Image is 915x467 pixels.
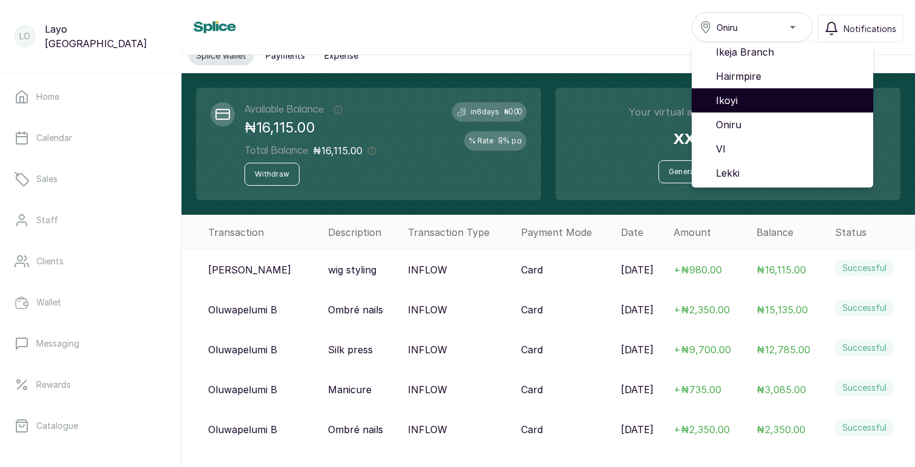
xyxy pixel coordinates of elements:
p: Home [36,91,59,103]
span: + ₦735.00 [674,384,721,396]
span: + ₦980.00 [674,264,722,276]
div: Transaction Type [408,225,511,240]
span: ₦12,785.00 [756,344,810,356]
div: Balance [756,225,825,240]
p: Oluwapelumi B [208,422,277,437]
p: Catalogue [36,420,78,432]
p: Ombré nails [328,302,383,317]
p: Card [521,422,543,437]
a: Wallet [10,286,171,319]
label: Successful [835,379,894,396]
span: Notifications [844,22,896,35]
button: Notifications [818,15,903,42]
p: [DATE] [621,422,654,437]
p: Ombré nails [328,422,383,437]
button: Withdraw [244,163,300,186]
label: Successful [835,260,894,276]
div: Date [621,225,664,240]
span: Oniru [717,21,738,34]
p: Oluwapelumi B [208,342,277,357]
p: Calendar [36,132,72,144]
div: Status [835,225,910,240]
p: INFLOW [408,302,447,317]
span: Lekki [716,166,864,180]
a: Home [10,80,171,114]
span: Ikeja Branch [716,45,864,59]
span: Ikoyi [716,93,864,108]
span: Oniru [716,117,864,132]
p: Your virtual account details will show here [629,105,828,119]
a: Rewards [10,368,171,402]
div: Payment Mode [521,225,611,240]
h2: XXXXXXXXXX [674,129,782,151]
span: Hairmpire [716,69,864,83]
p: Silk press [328,342,373,357]
p: Messaging [36,338,79,350]
div: Transaction [208,225,318,240]
h2: 8 % p.a [498,136,522,146]
p: [DATE] [621,263,654,277]
p: ₦16,115.00 [313,143,362,158]
span: ₦3,085.00 [756,384,806,396]
p: [PERSON_NAME] [208,263,291,277]
p: [DATE] [621,382,654,397]
button: Oniru [692,12,813,42]
label: Successful [835,299,894,316]
p: [DATE] [621,342,654,357]
button: Splice wallet [189,46,254,65]
p: Layo [GEOGRAPHIC_DATA] [45,22,166,51]
div: Amount [674,225,747,240]
p: INFLOW [408,422,447,437]
p: Sales [36,173,57,185]
p: INFLOW [408,382,447,397]
p: Manicure [328,382,372,397]
p: INFLOW [408,342,447,357]
span: + ₦2,350.00 [674,304,730,316]
h2: Available Balance [244,102,324,117]
p: Clients [36,255,64,267]
p: Card [521,382,543,397]
div: Description [328,225,398,240]
span: + ₦9,700.00 [674,344,731,356]
a: Messaging [10,327,171,361]
span: ₦2,350.00 [756,423,805,436]
span: ₦16,115.00 [756,264,806,276]
p: Rewards [36,379,71,391]
p: ₦16,115.00 [244,117,376,139]
a: Catalogue [10,409,171,443]
h2: Total Balance [244,143,308,158]
p: Oluwapelumi B [208,302,277,317]
p: Oluwapelumi B [208,382,277,397]
p: in 6 days [471,107,499,117]
button: Generate virtual account number [658,160,798,183]
p: INFLOW [408,263,447,277]
span: ₦15,135.00 [756,304,808,316]
span: + ₦2,350.00 [674,423,730,436]
a: Calendar [10,121,171,155]
p: wig styling [328,263,376,277]
p: % Rate [469,136,493,146]
h2: ₦0.00 [504,107,522,117]
button: Expense [317,46,366,65]
label: Successful [835,419,894,436]
p: [DATE] [621,302,654,317]
ul: Oniru [692,42,873,188]
p: Card [521,302,543,317]
span: VI [716,142,864,156]
p: Card [521,342,543,357]
a: Sales [10,162,171,196]
p: Wallet [36,296,61,309]
label: Successful [835,339,894,356]
a: Staff [10,203,171,237]
p: LO [19,30,30,42]
p: Staff [36,214,58,226]
a: Clients [10,244,171,278]
button: Payments [258,46,312,65]
p: Card [521,263,543,277]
